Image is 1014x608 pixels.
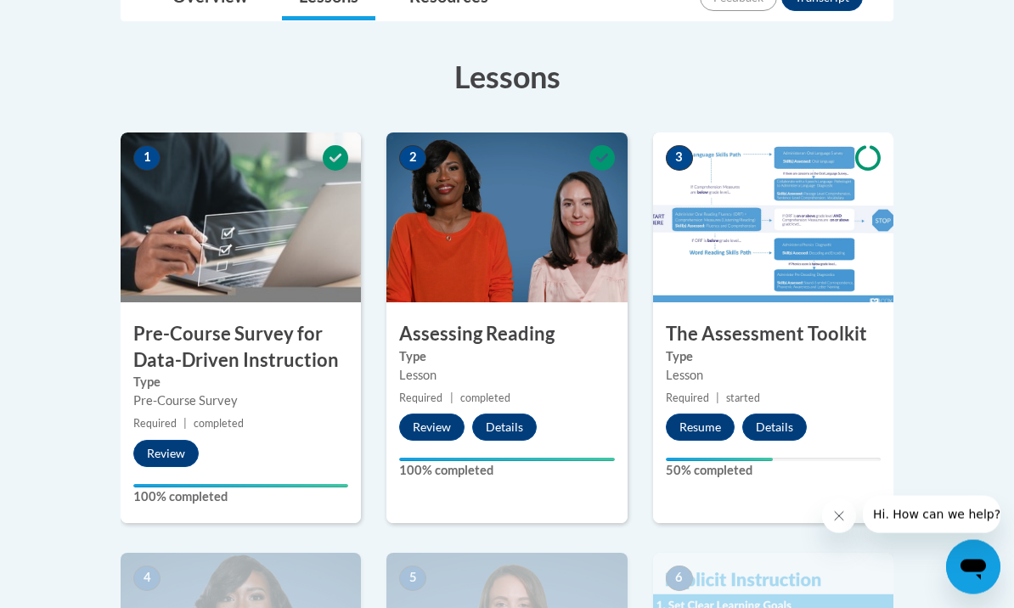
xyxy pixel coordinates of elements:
label: 50% completed [666,462,881,481]
span: 3 [666,146,693,172]
div: Pre-Course Survey [133,392,348,411]
span: Required [399,392,442,405]
h3: Pre-Course Survey for Data-Driven Instruction [121,322,361,374]
h3: Lessons [121,56,893,99]
button: Review [133,441,199,468]
div: Lesson [666,367,881,386]
iframe: Close message [822,499,856,533]
iframe: Button to launch messaging window [946,540,1000,594]
button: Review [399,414,465,442]
span: | [716,392,719,405]
h3: The Assessment Toolkit [653,322,893,348]
h3: Assessing Reading [386,322,627,348]
img: Course Image [121,133,361,303]
button: Details [472,414,537,442]
label: 100% completed [133,488,348,507]
button: Resume [666,414,735,442]
div: Lesson [399,367,614,386]
span: 6 [666,566,693,592]
span: | [450,392,453,405]
label: 100% completed [399,462,614,481]
label: Type [399,348,614,367]
span: 4 [133,566,161,592]
img: Course Image [386,133,627,303]
span: Required [133,418,177,431]
div: Your progress [666,459,774,462]
button: Details [742,414,807,442]
div: Your progress [133,485,348,488]
span: 5 [399,566,426,592]
div: Your progress [399,459,614,462]
span: 2 [399,146,426,172]
span: Required [666,392,709,405]
label: Type [666,348,881,367]
span: completed [460,392,510,405]
iframe: Message from company [863,496,1000,533]
span: | [183,418,187,431]
span: started [726,392,760,405]
img: Course Image [653,133,893,303]
span: completed [194,418,244,431]
label: Type [133,374,348,392]
span: 1 [133,146,161,172]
